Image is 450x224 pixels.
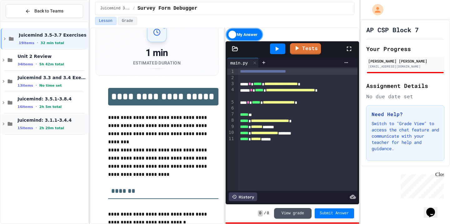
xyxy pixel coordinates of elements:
span: Juicemind 3.5-3.7 Exercises [100,6,130,11]
span: 15 items [17,126,33,130]
span: Juicemind 3.5-3.7 Exercises [19,32,87,38]
div: 1 min [133,47,181,59]
div: [PERSON_NAME] [PERSON_NAME] [368,58,442,64]
button: Grade [118,17,137,25]
iframe: chat widget [398,172,444,198]
span: Unit 2 Review [17,53,87,59]
div: 4 [227,87,235,99]
div: 3 [227,81,235,87]
span: • [36,62,37,67]
h2: Your Progress [366,44,444,53]
div: No due date set [366,93,444,100]
span: Submit Answer [320,211,349,216]
div: Estimated Duration [133,60,181,66]
div: 11 [227,136,235,142]
div: 7 [227,111,235,117]
button: View grade [274,208,312,219]
div: 6 [227,105,235,111]
span: Survey Form Debugger [137,5,197,12]
div: 10 [227,130,235,136]
div: [EMAIL_ADDRESS][DOMAIN_NAME] [368,64,442,69]
a: Tests [290,43,321,54]
span: No time set [39,84,62,88]
span: • [37,40,38,45]
iframe: chat widget [424,199,444,218]
div: My Account [366,3,385,17]
span: • [36,83,37,88]
div: 9 [227,124,235,130]
span: Juicemind: 3.1.1-3.4.4 [17,117,87,123]
h2: Assignment Details [366,81,444,90]
span: 2h 5m total [39,105,62,109]
span: 2h 20m total [39,126,64,130]
div: main.py [227,58,259,67]
div: 5 [227,99,235,105]
h3: Need Help? [372,110,439,118]
span: Back to Teams [34,8,63,14]
span: / [133,6,135,11]
button: Back to Teams [6,4,83,18]
span: 19 items [19,41,34,45]
span: Juicemind: 3.5.1-3.8.4 [17,96,87,102]
div: main.py [227,59,251,66]
span: 0 [258,210,262,216]
button: Lesson [95,17,117,25]
span: 0 [267,211,269,216]
span: 34 items [17,62,33,66]
button: Submit Answer [315,208,354,218]
div: 2 [227,75,235,81]
span: Juicemind 3.3 and 3.4 Exercises [17,75,87,80]
p: Switch to "Grade View" to access the chat feature and communicate with your teacher for help and ... [372,120,439,152]
span: / [264,211,266,216]
span: 32 min total [41,41,64,45]
h1: AP CSP Block 7 [366,25,419,34]
div: 1 [227,69,235,75]
span: 16 items [17,105,33,109]
div: History [229,192,257,201]
span: 13 items [17,84,33,88]
span: • [36,104,37,109]
span: • [36,125,37,130]
div: 8 [227,117,235,124]
div: Chat with us now!Close [2,3,43,40]
span: 5h 42m total [39,62,64,66]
